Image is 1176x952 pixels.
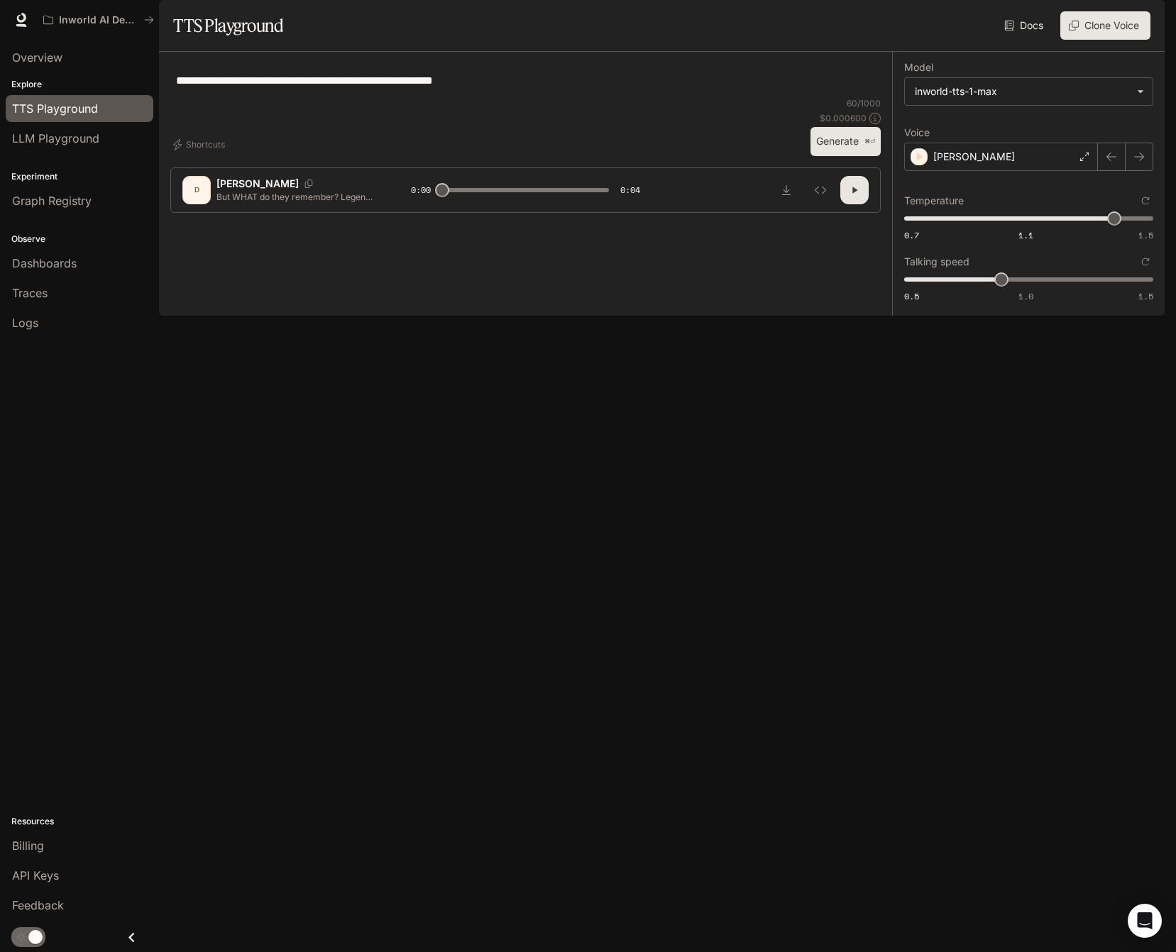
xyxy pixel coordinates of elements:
span: 1.5 [1138,229,1153,241]
h1: TTS Playground [173,11,283,40]
button: All workspaces [37,6,160,34]
a: Docs [1001,11,1049,40]
div: D [185,179,208,201]
p: [PERSON_NAME] [216,177,299,191]
p: ⌘⏎ [864,138,875,146]
p: Temperature [904,196,964,206]
button: Download audio [772,176,801,204]
button: Generate⌘⏎ [810,127,881,156]
button: Reset to default [1138,254,1153,270]
p: 60 / 1000 [847,97,881,109]
p: Model [904,62,933,72]
span: 1.0 [1018,290,1033,302]
button: Inspect [806,176,835,204]
p: [PERSON_NAME] [933,150,1015,164]
button: Clone Voice [1060,11,1150,40]
span: 1.1 [1018,229,1033,241]
p: But WHAT do they remember? Legends, not this living world. [216,191,377,203]
span: 0.5 [904,290,919,302]
button: Shortcuts [170,133,231,156]
p: Talking speed [904,257,969,267]
div: inworld-tts-1-max [905,78,1153,105]
span: 1.5 [1138,290,1153,302]
p: $ 0.000600 [820,112,867,124]
div: Open Intercom Messenger [1128,904,1162,938]
span: 0:04 [620,183,640,197]
button: Copy Voice ID [299,179,319,188]
div: inworld-tts-1-max [915,84,1130,99]
button: Reset to default [1138,193,1153,209]
span: 0.7 [904,229,919,241]
p: Voice [904,128,930,138]
p: Inworld AI Demos [59,14,138,26]
span: 0:00 [411,183,431,197]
